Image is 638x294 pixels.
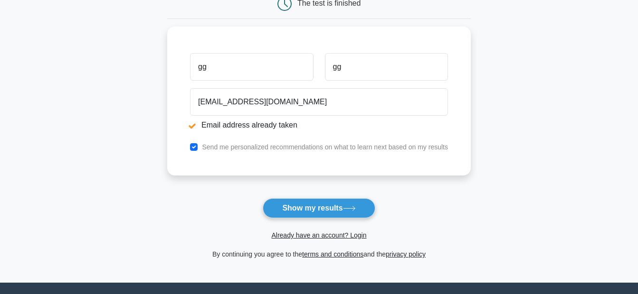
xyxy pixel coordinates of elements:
[271,231,366,239] a: Already have an account? Login
[190,119,448,131] li: Email address already taken
[190,53,313,81] input: First name
[162,248,476,260] div: By continuing you agree to the and the
[202,143,448,151] label: Send me personalized recommendations on what to learn next based on my results
[263,198,375,218] button: Show my results
[302,250,363,258] a: terms and conditions
[386,250,426,258] a: privacy policy
[190,88,448,116] input: Email
[325,53,448,81] input: Last name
